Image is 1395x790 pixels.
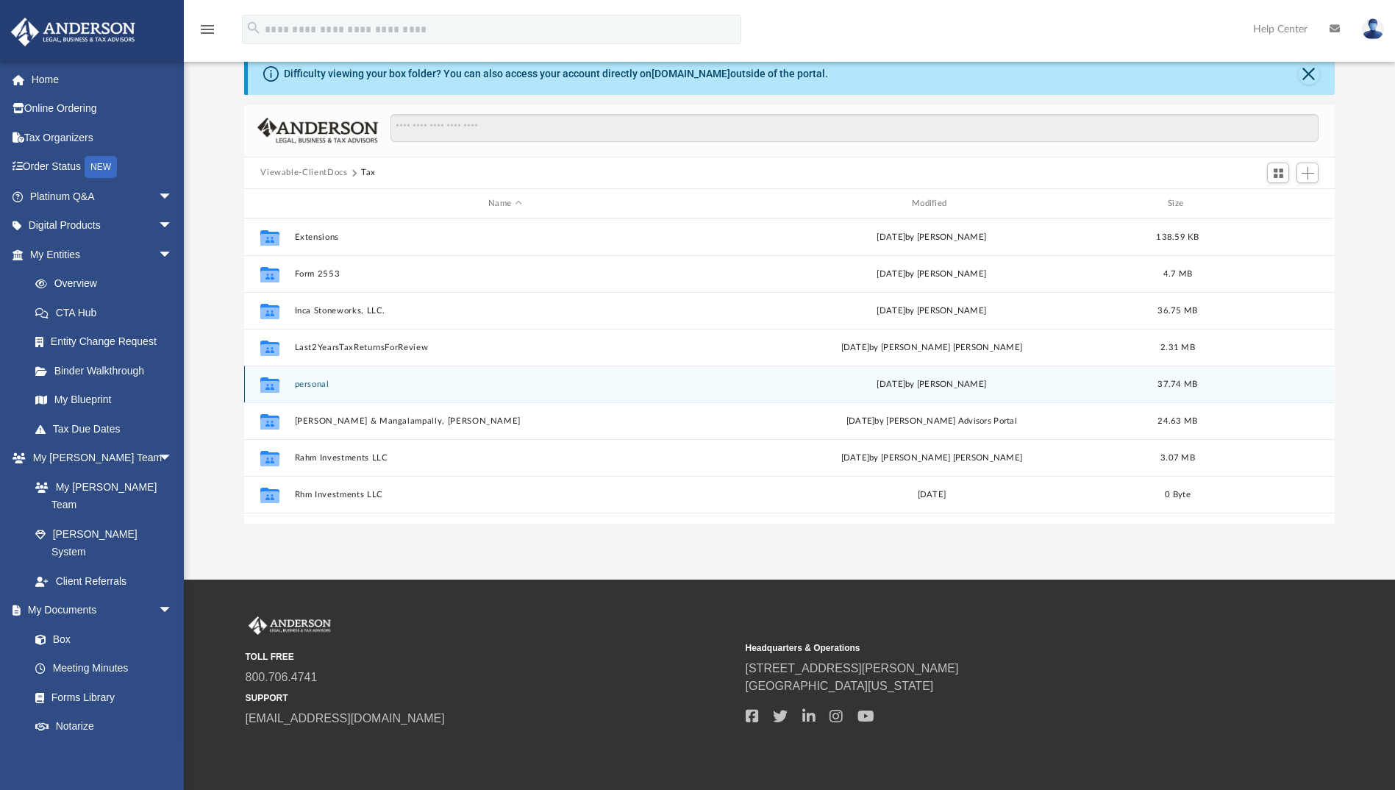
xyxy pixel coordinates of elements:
[295,453,716,463] button: Rahm Investments LLC
[158,444,188,474] span: arrow_drop_down
[1214,197,1317,210] div: id
[1158,417,1198,425] span: 24.63 MB
[21,712,188,741] a: Notarize
[1299,64,1319,85] button: Close
[1166,491,1191,499] span: 0 Byte
[721,305,1142,318] div: by [PERSON_NAME]
[1160,454,1195,462] span: 3.07 MB
[21,624,180,654] a: Box
[295,306,716,316] button: Inca Stoneworks, LLC.
[1158,380,1198,388] span: 37.74 MB
[721,378,1142,391] div: by [PERSON_NAME]
[721,341,1142,355] div: [DATE] by [PERSON_NAME] [PERSON_NAME]
[877,307,906,315] span: [DATE]
[721,197,1142,210] div: Modified
[10,182,195,211] a: Platinum Q&Aarrow_drop_down
[295,269,716,279] button: Form 2553
[21,519,188,566] a: [PERSON_NAME] System
[10,240,195,269] a: My Entitiesarrow_drop_down
[158,182,188,212] span: arrow_drop_down
[21,298,195,327] a: CTA Hub
[10,65,195,94] a: Home
[199,28,216,38] a: menu
[199,21,216,38] i: menu
[295,380,716,389] button: personal
[295,343,716,352] button: Last2YearsTaxReturnsForReview
[390,114,1319,142] input: Search files and folders
[652,68,730,79] a: [DOMAIN_NAME]
[21,327,195,357] a: Entity Change Request
[246,20,262,36] i: search
[1158,307,1198,315] span: 36.75 MB
[7,18,140,46] img: Anderson Advisors Platinum Portal
[244,218,1334,523] div: grid
[21,356,195,385] a: Binder Walkthrough
[1267,163,1289,183] button: Switch to Grid View
[158,211,188,241] span: arrow_drop_down
[1362,18,1384,40] img: User Pic
[10,94,195,124] a: Online Ordering
[721,452,1142,465] div: [DATE] by [PERSON_NAME] [PERSON_NAME]
[721,231,1142,244] div: [DATE] by [PERSON_NAME]
[21,654,188,683] a: Meeting Minutes
[746,641,1235,655] small: Headquarters & Operations
[21,385,188,415] a: My Blueprint
[21,472,180,519] a: My [PERSON_NAME] Team
[21,269,195,299] a: Overview
[21,414,195,444] a: Tax Due Dates
[1149,197,1207,210] div: Size
[1160,344,1195,352] span: 2.31 MB
[158,596,188,626] span: arrow_drop_down
[85,156,117,178] div: NEW
[877,380,906,388] span: [DATE]
[10,152,195,182] a: Order StatusNEW
[251,197,288,210] div: id
[295,232,716,242] button: Extensions
[294,197,715,210] div: Name
[246,616,334,636] img: Anderson Advisors Platinum Portal
[284,66,828,82] div: Difficulty viewing your box folder? You can also access your account directly on outside of the p...
[10,444,188,473] a: My [PERSON_NAME] Teamarrow_drop_down
[721,415,1142,428] div: [DATE] by [PERSON_NAME] Advisors Portal
[1163,270,1193,278] span: 4.7 MB
[295,416,716,426] button: [PERSON_NAME] & Mangalampally, [PERSON_NAME]
[10,123,195,152] a: Tax Organizers
[746,680,934,692] a: [GEOGRAPHIC_DATA][US_STATE]
[361,166,376,179] button: Tax
[260,166,347,179] button: Viewable-ClientDocs
[21,683,180,712] a: Forms Library
[1157,233,1199,241] span: 138.59 KB
[246,671,318,683] a: 800.706.4741
[721,488,1142,502] div: [DATE]
[10,596,188,625] a: My Documentsarrow_drop_down
[10,211,195,241] a: Digital Productsarrow_drop_down
[246,691,735,705] small: SUPPORT
[246,712,445,725] a: [EMAIL_ADDRESS][DOMAIN_NAME]
[746,662,959,675] a: [STREET_ADDRESS][PERSON_NAME]
[246,650,735,663] small: TOLL FREE
[1296,163,1319,183] button: Add
[21,566,188,596] a: Client Referrals
[295,490,716,499] button: Rhm Investments LLC
[158,240,188,270] span: arrow_drop_down
[721,268,1142,281] div: [DATE] by [PERSON_NAME]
